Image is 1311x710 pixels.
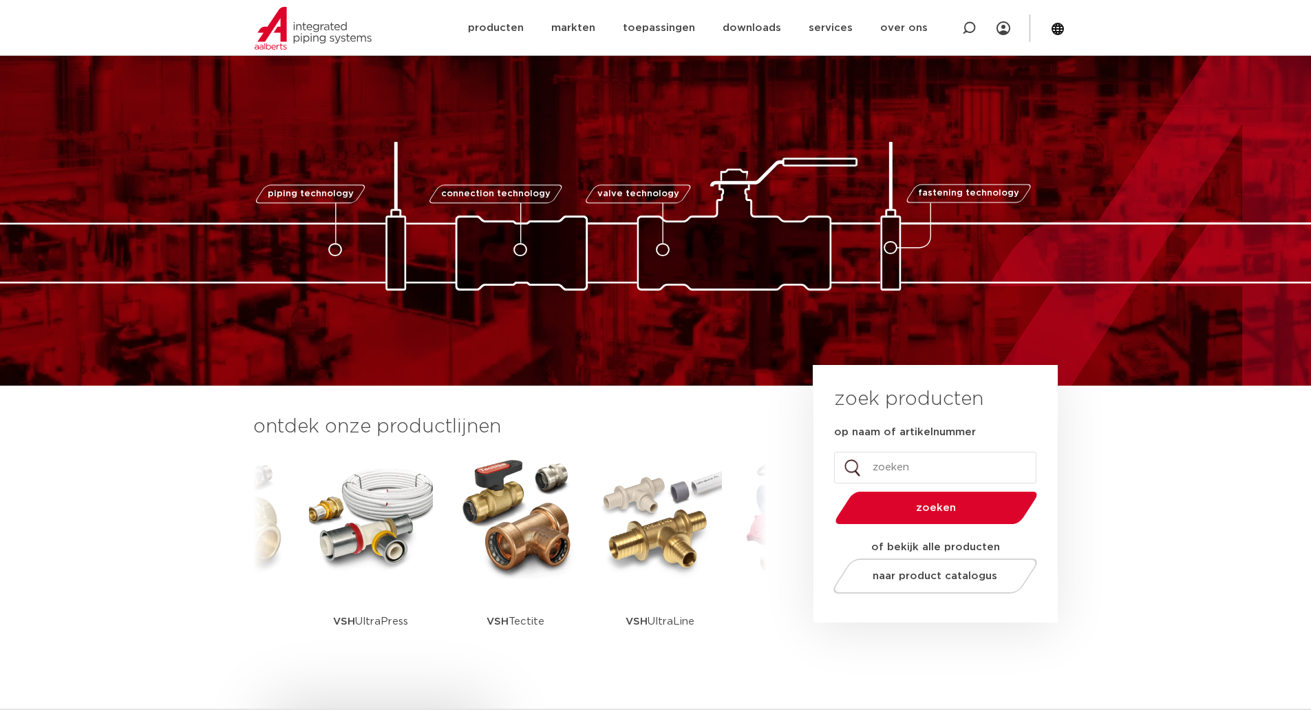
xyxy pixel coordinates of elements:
[873,571,997,581] span: naar product catalogus
[333,616,355,627] strong: VSH
[487,578,544,665] p: Tectite
[834,452,1036,483] input: zoeken
[829,558,1041,594] a: naar product catalogus
[765,616,800,627] strong: Apollo
[309,455,433,665] a: VSHUltraPress
[743,455,866,665] a: ApolloProFlow
[829,490,1043,525] button: zoeken
[597,189,679,198] span: valve technology
[268,189,354,198] span: piping technology
[487,616,509,627] strong: VSH
[454,455,577,665] a: VSHTectite
[765,578,844,665] p: ProFlow
[440,189,550,198] span: connection technology
[626,616,648,627] strong: VSH
[253,413,767,441] h3: ontdek onze productlijnen
[598,455,722,665] a: VSHUltraLine
[871,503,1002,513] span: zoeken
[918,189,1019,198] span: fastening technology
[626,578,694,665] p: UltraLine
[834,386,983,413] h3: zoek producten
[333,578,408,665] p: UltraPress
[871,542,1000,552] strong: of bekijk alle producten
[834,426,976,439] label: op naam of artikelnummer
